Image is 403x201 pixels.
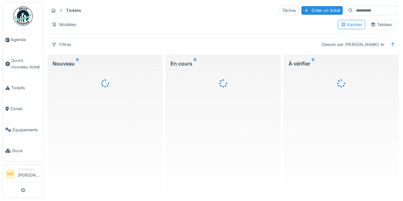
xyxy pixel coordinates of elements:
span: Ouvrir nouveau ticket [11,57,41,70]
a: Stock [3,140,43,161]
div: Modèles [49,20,79,29]
span: Stock [12,148,41,154]
li: MR [5,169,15,179]
sup: 0 [312,60,315,67]
a: Tickets [3,77,43,98]
span: Agenda [11,37,41,43]
div: Kanban [341,22,362,28]
div: Créer un ticket [301,6,343,15]
span: Zones [10,106,41,112]
div: Tableau [371,22,392,28]
div: En cours [171,60,276,67]
a: MR Technicien[PERSON_NAME] [5,167,41,182]
sup: 0 [194,60,197,67]
a: Équipements [3,119,43,140]
span: Équipements [13,127,41,133]
a: Zones [3,98,43,119]
li: [PERSON_NAME] [18,167,41,181]
div: Technicien [18,167,41,172]
a: Ouvrir nouveau ticket [3,50,43,77]
img: Badge_color-CXgf-gQk.svg [13,6,33,26]
sup: 0 [76,60,79,67]
div: À vérifier [289,60,394,67]
span: Tickets [11,85,41,91]
a: Agenda [3,29,43,50]
div: Nouveau [53,60,158,67]
div: Classer par [PERSON_NAME] le [319,40,387,49]
strong: Tickets [63,7,84,13]
div: Tâches [279,6,299,15]
div: Filtres [49,40,74,49]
